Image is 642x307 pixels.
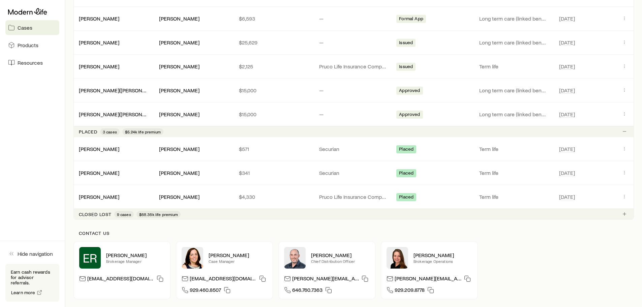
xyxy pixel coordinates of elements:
div: [PERSON_NAME] [159,15,200,22]
span: [DATE] [559,111,575,118]
p: — [319,87,389,94]
span: Formal App [399,16,423,23]
div: [PERSON_NAME] [79,146,119,153]
button: Hide navigation [5,246,59,261]
p: Brokerage Operations [414,258,472,264]
div: [PERSON_NAME] [159,63,200,70]
span: 3 cases [103,129,117,134]
p: $25,629 [239,39,308,46]
span: [DATE] [559,193,575,200]
p: [EMAIL_ADDRESS][DOMAIN_NAME] [190,275,256,284]
div: [PERSON_NAME] [159,39,200,46]
span: $5.24k life premium [125,129,161,134]
p: $571 [239,146,308,152]
p: Placed [79,129,97,134]
span: Issued [399,64,413,71]
img: Dan Pierson [284,247,306,269]
span: Placed [399,194,414,201]
p: Term life [479,170,549,176]
span: Cases [18,24,32,31]
p: Case Manager [209,258,267,264]
a: Products [5,38,59,53]
p: $4,330 [239,193,308,200]
p: [PERSON_NAME] [209,252,267,258]
p: Chief Distribution Officer [311,258,370,264]
p: Long term care (linked benefit) [479,111,549,118]
span: ER [83,251,97,265]
span: 929.209.8778 [395,286,425,296]
span: Learn more [11,290,35,295]
span: Resources [18,59,43,66]
p: Brokerage Manager [106,258,165,264]
div: Earn cash rewards for advisor referrals.Learn more [5,264,59,302]
p: [PERSON_NAME][EMAIL_ADDRESS][DOMAIN_NAME] [395,275,461,284]
p: Long term care (linked benefit) [479,87,549,94]
p: Term life [479,63,549,70]
div: [PERSON_NAME] [159,87,200,94]
span: [DATE] [559,87,575,94]
a: [PERSON_NAME] [79,15,119,22]
p: Term life [479,193,549,200]
p: [PERSON_NAME] [311,252,370,258]
p: $2,125 [239,63,308,70]
p: $341 [239,170,308,176]
div: [PERSON_NAME]([PERSON_NAME]) [79,111,148,118]
span: Approved [399,88,420,95]
p: — [319,111,389,118]
span: Issued [399,40,413,47]
div: [PERSON_NAME] [79,63,119,70]
span: Placed [399,170,414,177]
p: Contact us [79,231,629,236]
a: [PERSON_NAME]([PERSON_NAME]) [79,111,162,117]
div: [PERSON_NAME] [159,193,200,201]
span: [DATE] [559,63,575,70]
p: Long term care (linked benefit) [479,15,549,22]
p: Securian [319,170,389,176]
div: [PERSON_NAME] [159,111,200,118]
span: 929.460.8507 [190,286,221,296]
p: [PERSON_NAME][EMAIL_ADDRESS][DOMAIN_NAME] [292,275,359,284]
a: Resources [5,55,59,70]
div: [PERSON_NAME] [159,146,200,153]
p: [EMAIL_ADDRESS][DOMAIN_NAME] [87,275,154,284]
span: Approved [399,112,420,119]
p: — [319,39,389,46]
a: [PERSON_NAME] [79,193,119,200]
span: [DATE] [559,15,575,22]
p: — [319,15,389,22]
span: 9 cases [117,212,131,217]
p: Term life [479,146,549,152]
span: [DATE] [559,170,575,176]
p: $15,000 [239,87,308,94]
a: [PERSON_NAME] [79,63,119,69]
span: $68.36k life premium [139,212,178,217]
a: [PERSON_NAME]([PERSON_NAME]) [79,87,162,93]
a: [PERSON_NAME] [79,146,119,152]
div: [PERSON_NAME] [159,170,200,177]
p: [PERSON_NAME] [414,252,472,258]
span: 646.760.7363 [292,286,323,296]
p: Pruco Life Insurance Company [319,193,389,200]
p: Securian [319,146,389,152]
p: Closed lost [79,212,112,217]
a: [PERSON_NAME] [79,170,119,176]
p: [PERSON_NAME] [106,252,165,258]
div: [PERSON_NAME]([PERSON_NAME]) [79,87,148,94]
img: Ellen Wall [387,247,408,269]
span: Products [18,42,38,49]
p: Earn cash rewards for advisor referrals. [11,269,54,285]
p: $15,000 [239,111,308,118]
div: [PERSON_NAME] [79,170,119,177]
span: Hide navigation [18,250,53,257]
span: [DATE] [559,39,575,46]
p: $6,593 [239,15,308,22]
span: Placed [399,146,414,153]
img: Heather McKee [182,247,203,269]
p: Long term care (linked benefit) [479,39,549,46]
span: [DATE] [559,146,575,152]
div: [PERSON_NAME] [79,193,119,201]
a: Cases [5,20,59,35]
a: [PERSON_NAME] [79,39,119,45]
